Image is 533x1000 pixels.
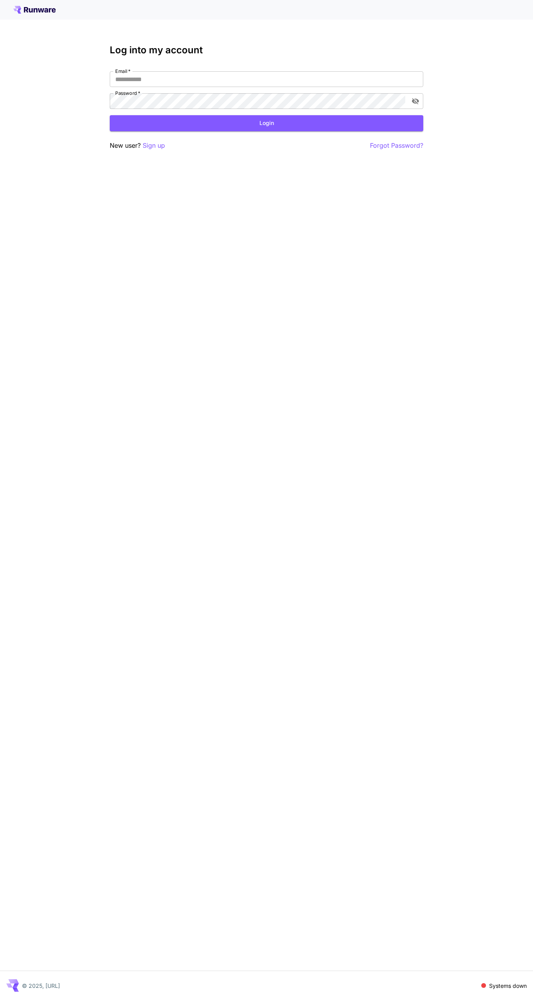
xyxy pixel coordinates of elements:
[115,90,140,96] label: Password
[115,68,131,74] label: Email
[110,115,423,131] button: Login
[370,141,423,150] button: Forgot Password?
[110,45,423,56] h3: Log into my account
[110,141,165,150] p: New user?
[489,982,527,990] p: Systems down
[408,94,422,108] button: toggle password visibility
[143,141,165,150] button: Sign up
[22,982,60,990] p: © 2025, [URL]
